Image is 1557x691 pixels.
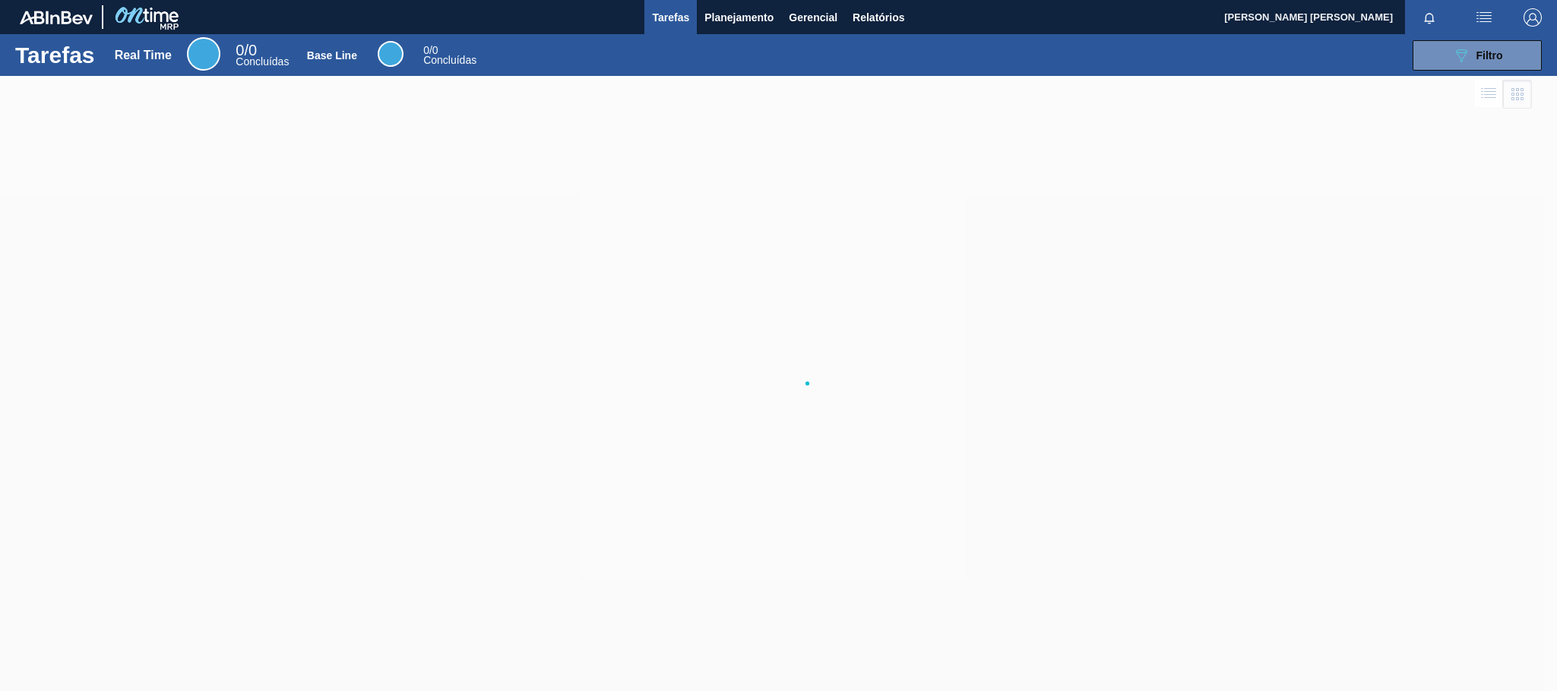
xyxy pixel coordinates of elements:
img: TNhmsLtSVTkK8tSr43FrP2fwEKptu5GPRR3wAAAABJRU5ErkJggg== [20,11,93,24]
div: Real Time [187,37,220,71]
span: Planejamento [704,8,774,27]
img: userActions [1475,8,1493,27]
span: Concluídas [236,55,289,68]
span: Relatórios [853,8,904,27]
span: 0 [423,44,429,56]
span: Tarefas [652,8,689,27]
span: Gerencial [789,8,837,27]
button: Notificações [1405,7,1454,28]
div: Base Line [423,46,476,65]
div: Base Line [378,41,403,67]
span: Concluídas [423,54,476,66]
div: Base Line [307,49,357,62]
h1: Tarefas [15,46,95,64]
div: Real Time [115,49,172,62]
span: / 0 [236,42,257,58]
span: / 0 [423,44,438,56]
img: Logout [1524,8,1542,27]
button: Filtro [1413,40,1542,71]
span: Filtro [1476,49,1503,62]
div: Real Time [236,44,289,67]
span: 0 [236,42,244,58]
